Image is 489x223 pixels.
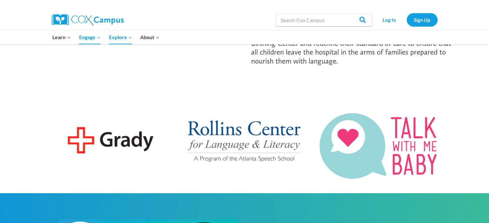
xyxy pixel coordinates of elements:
[407,13,438,26] a: Sign Up
[136,30,164,44] button: Child menu of About
[251,12,451,65] span: [PERSON_NAME] Hospital in [GEOGRAPHIC_DATA] partnered with Talk With Me Baby (TWMB) and the [PERS...
[184,117,305,163] img: rollins_logo
[49,30,75,44] button: Child menu of Learn
[52,14,124,26] img: Cox Campus
[376,13,403,26] a: Log In
[276,13,372,26] input: Search Cox Campus
[49,30,164,44] nav: Primary Navigation
[68,127,153,153] img: grady-logo@2x
[105,30,136,44] button: Child menu of Explore
[318,110,439,180] img: MicrosoftTeams-image-7
[75,30,105,44] button: Child menu of Engage
[376,13,438,26] nav: Secondary Navigation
